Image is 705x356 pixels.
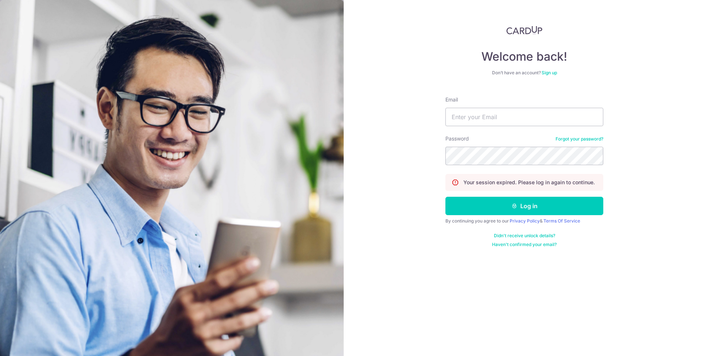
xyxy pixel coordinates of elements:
button: Log in [445,197,603,215]
a: Privacy Policy [510,218,540,224]
h4: Welcome back! [445,49,603,64]
p: Your session expired. Please log in again to continue. [463,179,595,186]
a: Forgot your password? [556,136,603,142]
div: Don’t have an account? [445,70,603,76]
a: Haven't confirmed your email? [492,242,557,248]
a: Terms Of Service [543,218,580,224]
a: Didn't receive unlock details? [494,233,555,239]
label: Email [445,96,458,103]
input: Enter your Email [445,108,603,126]
div: By continuing you agree to our & [445,218,603,224]
img: CardUp Logo [506,26,542,35]
a: Sign up [542,70,557,75]
label: Password [445,135,469,142]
